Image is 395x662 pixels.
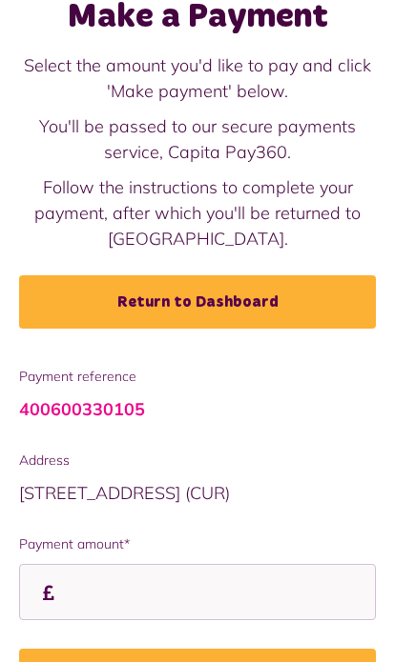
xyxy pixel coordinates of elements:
[19,174,376,251] p: Follow the instructions to complete your payment, after which you'll be returned to [GEOGRAPHIC_D...
[19,398,145,420] a: 400600330105
[19,534,376,554] label: Payment amount*
[19,113,376,165] p: You'll be passed to our secure payments service, Capita Pay360.
[19,482,230,504] span: [STREET_ADDRESS] (CUR)
[19,52,376,104] p: Select the amount you'd like to pay and click 'Make payment' below.
[19,275,376,329] a: Return to Dashboard
[19,451,376,471] span: Address
[19,367,376,387] span: Payment reference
